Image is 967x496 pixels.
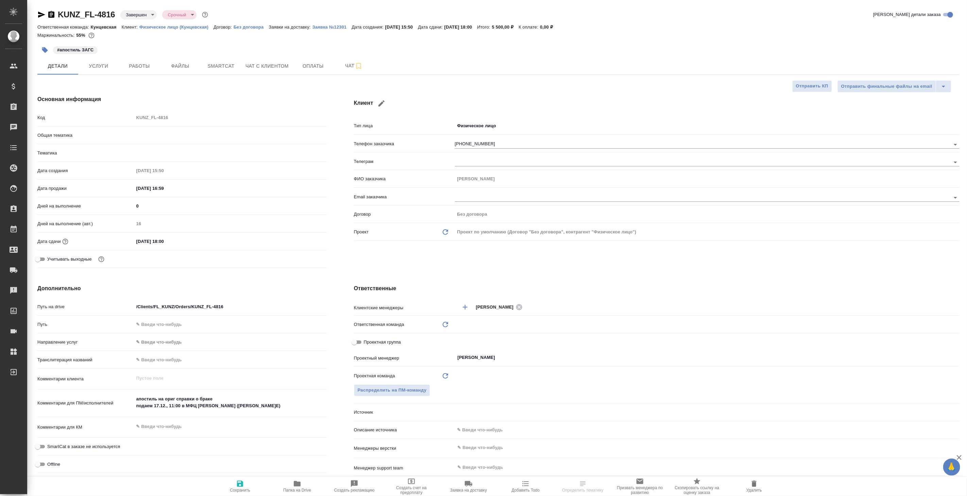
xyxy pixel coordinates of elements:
button: Отправить финальные файлы на email [837,80,936,93]
span: Папка на Drive [283,488,311,493]
span: апостиль ЗАГС [52,47,98,52]
input: ✎ Введи что-нибудь [455,425,960,435]
span: [PERSON_NAME] детали заказа [873,11,941,18]
p: Договор: [214,24,234,30]
span: Заявка на доставку [450,488,487,493]
p: Тематика [37,150,134,156]
span: Чат с клиентом [245,62,289,70]
div: ​ [455,319,960,330]
div: Завершен [162,10,196,19]
p: Клиент: [122,24,139,30]
button: 🙏 [943,459,960,476]
p: Код [37,114,134,121]
h4: Клиент [354,95,960,112]
p: Договор [354,211,455,218]
button: Удалить [726,477,783,496]
p: Дата создания [37,167,134,174]
p: Ответственная команда [354,321,404,328]
span: 🙏 [946,460,957,474]
div: Завершен [120,10,157,19]
button: Создать счет на предоплату [383,477,440,496]
input: Пустое поле [134,113,327,122]
p: Дата создания: [352,24,385,30]
span: Детали [41,62,74,70]
button: Выбери, если сб и вс нужно считать рабочими днями для выполнения заказа. [97,255,106,264]
input: ✎ Введи что-нибудь [134,319,327,329]
div: [PERSON_NAME] [476,303,525,311]
button: Open [956,447,957,448]
button: Если добавить услуги и заполнить их объемом, то дата рассчитается автоматически [61,237,70,246]
button: Определить тематику [554,477,611,496]
button: Скопировать ссылку для ЯМессенджера [37,11,46,19]
p: Тип лица [354,122,455,129]
p: Описание источника [354,427,455,433]
p: ФИО заказчика [354,176,455,182]
p: 0,00 ₽ [540,24,558,30]
p: Проектный менеджер [354,355,455,362]
p: Дата сдачи [37,238,61,245]
a: Без договора [234,24,269,30]
p: Комментарии для ПМ/исполнителей [37,400,134,407]
span: Offline [47,461,60,468]
button: Open [951,140,960,149]
button: Отправить КП [792,80,832,92]
button: Заявка №12301 [312,24,352,31]
div: ✎ Введи что-нибудь [134,336,327,348]
input: Пустое поле [455,174,960,184]
p: Транслитерация названий [37,357,134,363]
div: ​ [134,130,327,141]
textarea: апостиль на ориг справки о браке подаем 17.12., 11:00 в МФЦ [PERSON_NAME] ([PERSON_NAME]Е) [134,393,327,412]
p: Дата сдачи: [418,24,444,30]
p: #апостиль ЗАГС [57,47,94,53]
input: ✎ Введи что-нибудь [134,355,327,365]
input: ✎ Введи что-нибудь [134,302,327,312]
p: Дней на выполнение (авт.) [37,220,134,227]
p: Итого: [477,24,492,30]
button: Заявка на доставку [440,477,497,496]
p: Дата продажи [37,185,134,192]
h4: Дополнительно [37,284,327,293]
p: Общая тематика [37,132,134,139]
p: К оплате: [519,24,540,30]
span: Проектная группа [364,339,401,346]
input: ✎ Введи что-нибудь [457,444,935,452]
button: Доп статусы указывают на важность/срочность заказа [201,10,209,19]
div: ✎ Введи что-нибудь [136,339,319,346]
span: Удалить [746,488,762,493]
span: Создать рекламацию [334,488,375,493]
span: Оплаты [297,62,329,70]
button: Добавить менеджера [457,299,473,315]
span: Услуги [82,62,115,70]
input: Пустое поле [455,209,960,219]
p: Направление услуг [37,339,134,346]
input: Пустое поле [134,166,193,176]
svg: Подписаться [355,62,363,70]
p: Заявки на доставку: [269,24,312,30]
button: Завершен [124,12,149,18]
div: ​ [455,407,960,418]
span: Добавить Todo [512,488,540,493]
p: Маржинальность: [37,33,76,38]
span: Отправить финальные файлы на email [841,83,932,90]
h4: Ответственные [354,284,960,293]
p: 5 500,00 ₽ [492,24,519,30]
button: Призвать менеджера по развитию [611,477,668,496]
p: [DATE] 18:00 [444,24,477,30]
p: Менеджеры верстки [354,445,455,452]
button: 2500.00 RUB; [87,31,96,40]
span: Сохранить [230,488,250,493]
button: Скопировать ссылку [47,11,55,19]
button: Сохранить [211,477,269,496]
span: Чат [338,62,370,70]
p: Физическое лицо (Кунцевская) [139,24,214,30]
button: Open [956,357,957,358]
input: Пустое поле [134,219,327,229]
p: Путь [37,321,134,328]
span: Создать счет на предоплату [387,485,436,495]
button: Создать рекламацию [326,477,383,496]
p: Email заказчика [354,194,455,200]
button: Распределить на ПМ-команду [354,384,430,396]
div: split button [837,80,951,93]
span: Определить тематику [562,488,603,493]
